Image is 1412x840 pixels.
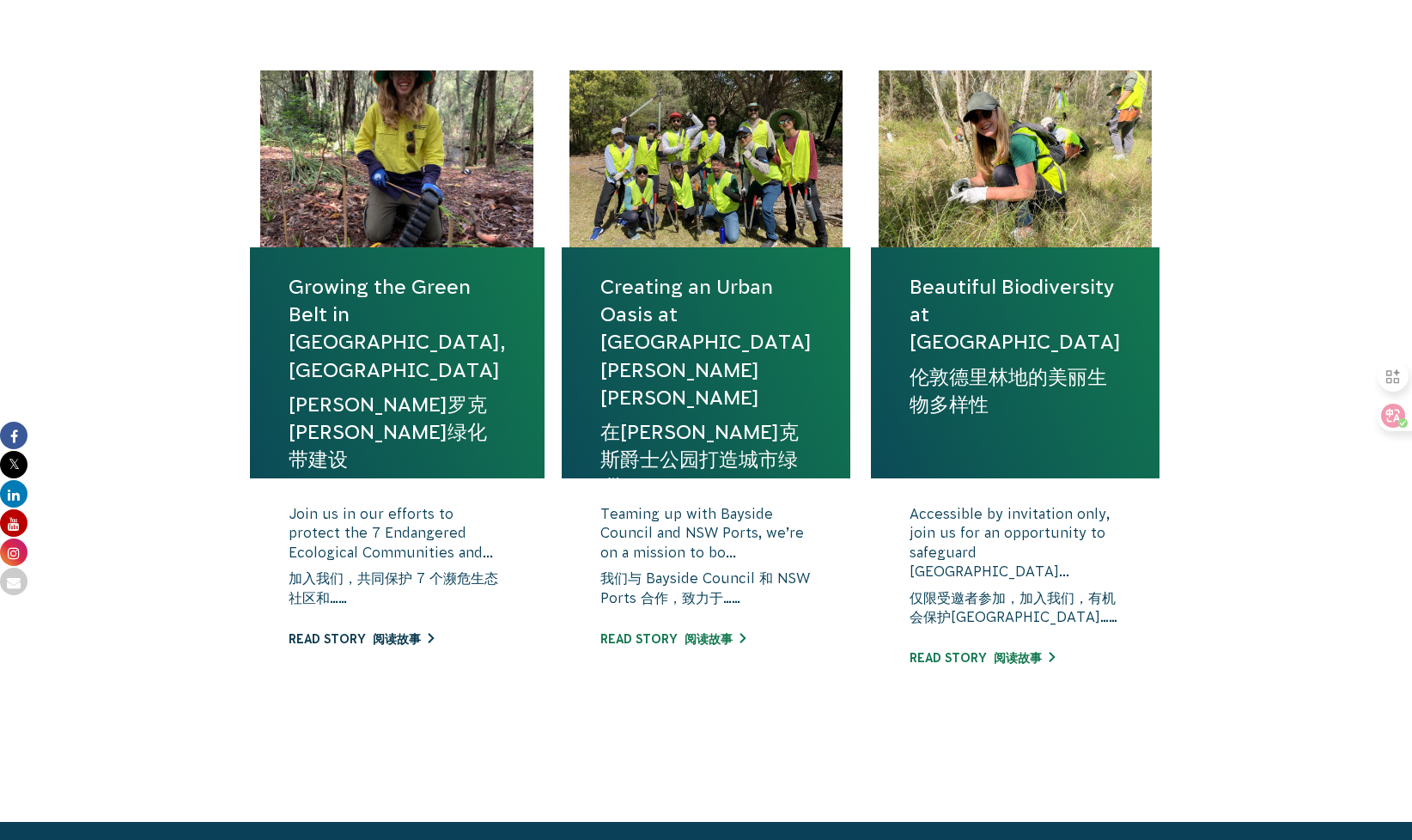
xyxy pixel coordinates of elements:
[600,421,799,498] font: 在[PERSON_NAME]克斯爵士公园打造城市绿洲
[910,504,1121,633] p: Accessible by invitation only, join us for an opportunity to safeguard [GEOGRAPHIC_DATA]...
[910,590,1117,624] font: 仅限受邀者参加，加入我们，有机会保护[GEOGRAPHIC_DATA]……
[600,632,746,646] a: Read story 阅读故事
[289,393,487,471] font: [PERSON_NAME]罗克[PERSON_NAME]绿化带建设
[910,273,1121,425] a: Beautiful Biodiversity at [GEOGRAPHIC_DATA]伦敦德里林地的美丽生物多样性
[373,632,421,646] font: 阅读故事
[600,504,812,614] p: Teaming up with Bayside Council and NSW Ports, we’re on a mission to bo...
[600,570,810,605] font: 我们与 Bayside Council 和 NSW Ports 合作，致力于……
[289,632,434,646] a: Read story 阅读故事
[910,366,1107,416] font: 伦敦德里林地的美丽生物多样性
[289,273,506,480] a: Growing the Green Belt in [GEOGRAPHIC_DATA], [GEOGRAPHIC_DATA][PERSON_NAME]罗克[PERSON_NAME]绿化带建设
[289,570,498,605] font: 加入我们，共同保护 7 个濒危生态社区和……
[600,273,812,508] a: Creating an Urban Oasis at [GEOGRAPHIC_DATA][PERSON_NAME][PERSON_NAME]在[PERSON_NAME]克斯爵士公园打造城市绿洲
[685,632,733,646] font: 阅读故事
[289,504,506,614] p: Join us in our efforts to protect the 7 Endangered Ecological Communities and...
[910,651,1055,665] a: Read story 阅读故事
[994,651,1042,665] font: 阅读故事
